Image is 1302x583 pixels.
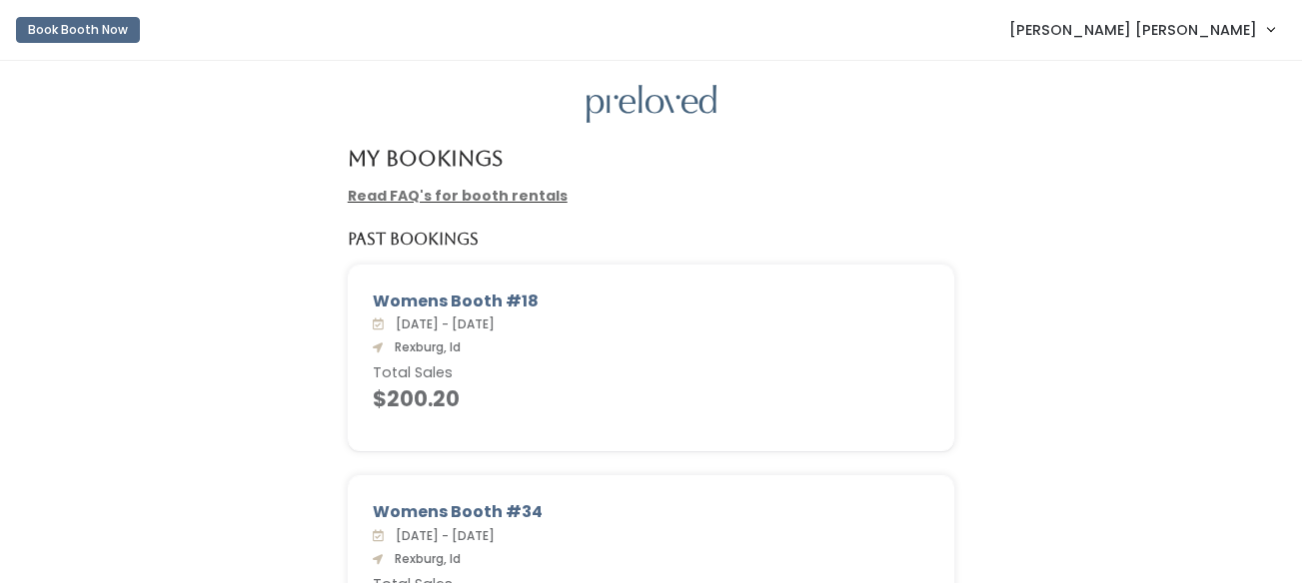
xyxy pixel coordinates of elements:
[373,365,930,381] h6: Total Sales
[388,315,495,332] span: [DATE] - [DATE]
[388,527,495,544] span: [DATE] - [DATE]
[387,550,461,567] span: Rexburg, Id
[373,500,930,524] div: Womens Booth #34
[989,8,1294,51] a: [PERSON_NAME] [PERSON_NAME]
[587,85,716,124] img: preloved logo
[16,17,140,43] button: Book Booth Now
[16,8,140,52] a: Book Booth Now
[348,186,568,206] a: Read FAQ's for booth rentals
[348,231,479,249] h5: Past Bookings
[373,387,930,410] h4: $200.20
[348,147,503,170] h4: My Bookings
[373,290,930,313] div: Womens Booth #18
[387,338,461,355] span: Rexburg, Id
[1009,19,1257,41] span: [PERSON_NAME] [PERSON_NAME]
